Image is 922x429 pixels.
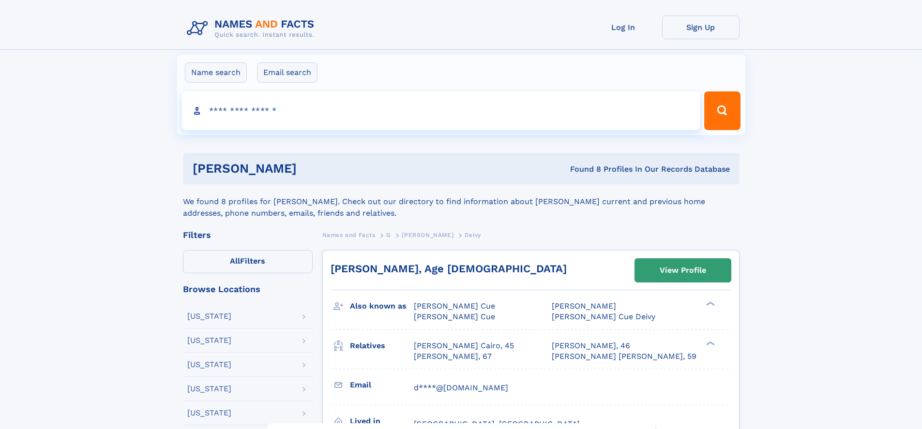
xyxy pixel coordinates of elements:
[414,312,495,321] span: [PERSON_NAME] Cue
[350,377,414,393] h3: Email
[331,263,567,275] a: [PERSON_NAME], Age [DEMOGRAPHIC_DATA]
[414,340,514,351] a: [PERSON_NAME] Cairo, 45
[585,15,662,39] a: Log In
[193,163,434,175] h1: [PERSON_NAME]
[433,164,730,175] div: Found 8 Profiles In Our Records Database
[183,250,313,273] label: Filters
[187,385,231,393] div: [US_STATE]
[183,184,740,219] div: We found 8 profiles for [PERSON_NAME]. Check out our directory to find information about [PERSON_...
[402,229,453,241] a: [PERSON_NAME]
[183,285,313,294] div: Browse Locations
[386,229,391,241] a: G
[704,91,740,130] button: Search Button
[187,337,231,344] div: [US_STATE]
[704,340,715,346] div: ❯
[660,259,706,281] div: View Profile
[182,91,700,130] input: search input
[704,301,715,307] div: ❯
[350,338,414,354] h3: Relatives
[187,361,231,369] div: [US_STATE]
[414,351,492,362] a: [PERSON_NAME], 67
[552,340,630,351] a: [PERSON_NAME], 46
[257,62,317,83] label: Email search
[465,232,481,238] span: Deivy
[414,301,495,311] span: [PERSON_NAME] Cue
[552,301,616,311] span: [PERSON_NAME]
[552,351,696,362] a: [PERSON_NAME] [PERSON_NAME], 59
[414,419,580,429] span: [GEOGRAPHIC_DATA], [GEOGRAPHIC_DATA]
[635,259,731,282] a: View Profile
[386,232,391,238] span: G
[187,312,231,320] div: [US_STATE]
[552,312,655,321] span: [PERSON_NAME] Cue Deivy
[662,15,740,39] a: Sign Up
[322,229,376,241] a: Names and Facts
[402,232,453,238] span: [PERSON_NAME]
[230,256,240,266] span: All
[350,298,414,314] h3: Also known as
[185,62,247,83] label: Name search
[183,231,313,239] div: Filters
[187,409,231,417] div: [US_STATE]
[183,15,322,42] img: Logo Names and Facts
